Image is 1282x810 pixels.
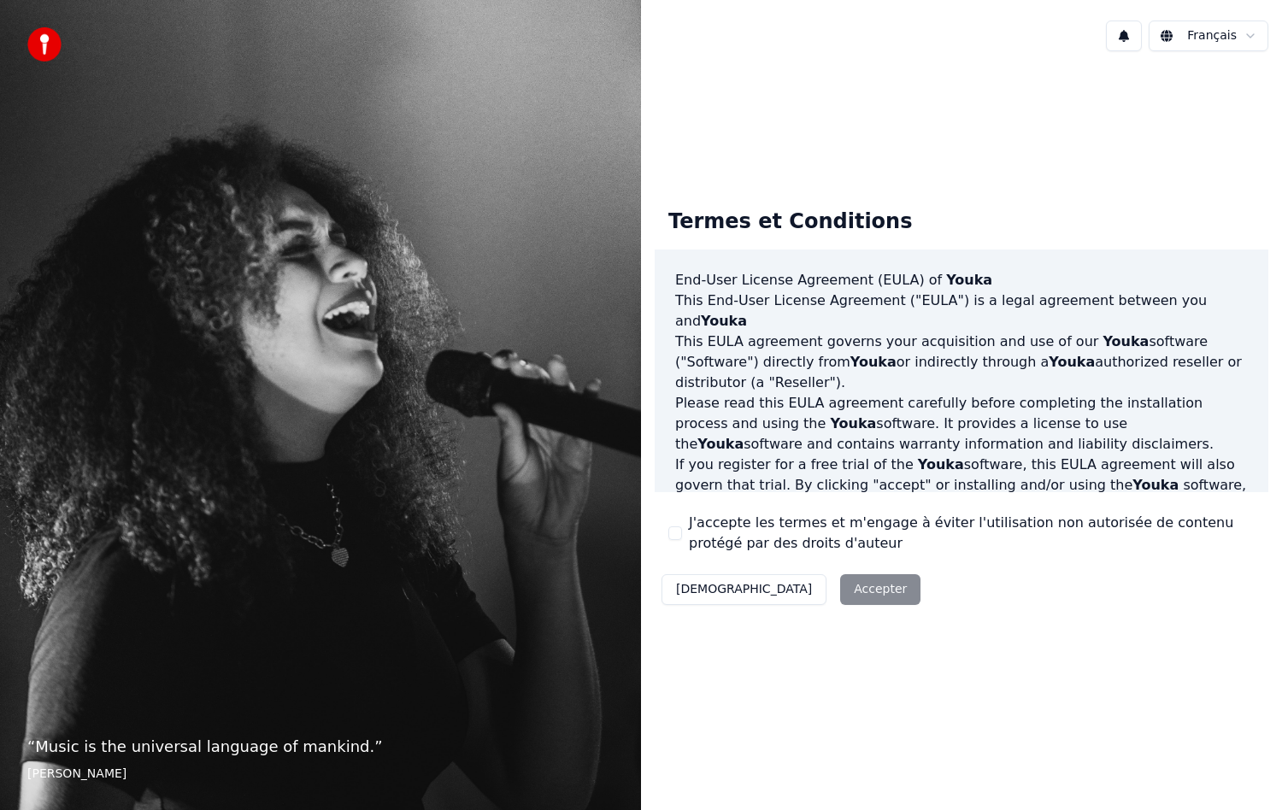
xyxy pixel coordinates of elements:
img: youka [27,27,62,62]
p: “ Music is the universal language of mankind. ” [27,735,614,759]
span: Youka [946,272,992,288]
span: Youka [1132,477,1179,493]
span: Youka [1103,333,1149,349]
footer: [PERSON_NAME] [27,766,614,783]
p: Please read this EULA agreement carefully before completing the installation process and using th... [675,393,1248,455]
p: This End-User License Agreement ("EULA") is a legal agreement between you and [675,291,1248,332]
span: Youka [918,456,964,472]
p: This EULA agreement governs your acquisition and use of our software ("Software") directly from o... [675,332,1248,393]
span: Youka [830,415,876,431]
h3: End-User License Agreement (EULA) of [675,270,1248,291]
div: Termes et Conditions [655,195,926,249]
button: [DEMOGRAPHIC_DATA] [662,574,826,605]
span: Youka [850,354,897,370]
span: Youka [697,436,744,452]
span: Youka [1049,354,1095,370]
label: J'accepte les termes et m'engage à éviter l'utilisation non autorisée de contenu protégé par des ... [689,513,1255,554]
p: If you register for a free trial of the software, this EULA agreement will also govern that trial... [675,455,1248,537]
span: Youka [701,313,747,329]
